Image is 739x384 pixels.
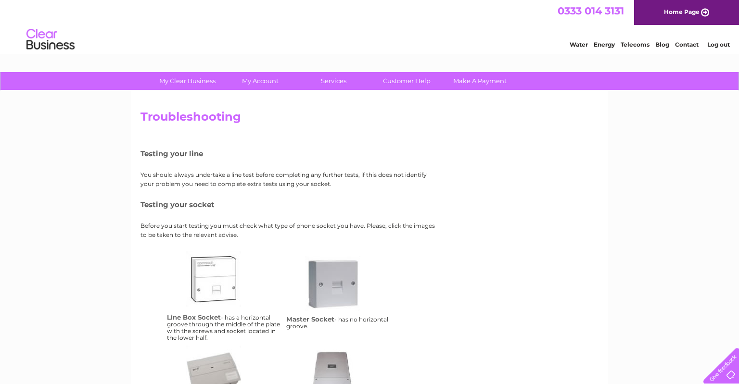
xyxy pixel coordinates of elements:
[165,249,284,344] td: - has a horizontal groove through the middle of the plate with the screws and socket located in t...
[140,200,439,209] h5: Testing your socket
[140,149,439,158] h5: Testing your line
[655,41,669,48] a: Blog
[675,41,699,48] a: Contact
[140,170,439,188] p: You should always undertake a line test before completing any further tests, if this does not ide...
[26,25,75,54] img: logo.png
[140,110,599,128] h2: Troubleshooting
[221,72,300,90] a: My Account
[284,249,403,344] td: - has no horizontal groove.
[186,251,263,328] a: lbs
[286,315,334,323] h4: Master Socket
[367,72,446,90] a: Customer Help
[570,41,588,48] a: Water
[707,41,730,48] a: Log out
[294,72,373,90] a: Services
[143,5,598,47] div: Clear Business is a trading name of Verastar Limited (registered in [GEOGRAPHIC_DATA] No. 3667643...
[140,221,439,239] p: Before you start testing you must check what type of phone socket you have. Please, click the ima...
[440,72,520,90] a: Make A Payment
[594,41,615,48] a: Energy
[621,41,650,48] a: Telecoms
[305,256,382,333] a: ms
[148,72,227,90] a: My Clear Business
[167,313,221,321] h4: Line Box Socket
[558,5,624,17] a: 0333 014 3131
